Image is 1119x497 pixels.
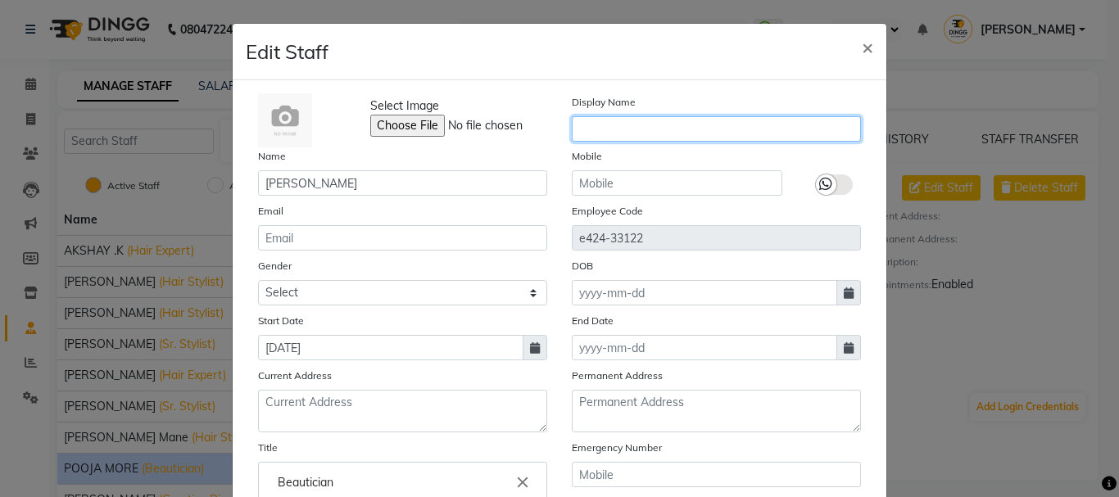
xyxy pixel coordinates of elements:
[572,314,614,328] label: End Date
[572,335,837,360] input: yyyy-mm-dd
[258,204,283,219] label: Email
[258,368,332,383] label: Current Address
[258,441,278,455] label: Title
[572,462,861,487] input: Mobile
[572,149,602,164] label: Mobile
[370,115,593,137] input: Select Image
[258,335,523,360] input: yyyy-mm-dd
[258,93,312,147] img: Cinque Terre
[258,149,286,164] label: Name
[572,204,643,219] label: Employee Code
[572,170,782,196] input: Mobile
[514,473,532,491] i: Close
[258,259,292,273] label: Gender
[258,225,547,251] input: Email
[572,259,593,273] label: DOB
[258,314,304,328] label: Start Date
[370,97,439,115] span: Select Image
[572,280,837,305] input: yyyy-mm-dd
[572,368,663,383] label: Permanent Address
[862,34,873,59] span: ×
[572,95,636,110] label: Display Name
[572,441,662,455] label: Emergency Number
[258,170,547,196] input: Name
[246,37,328,66] h4: Edit Staff
[849,24,886,70] button: Close
[572,225,861,251] input: Employee Code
